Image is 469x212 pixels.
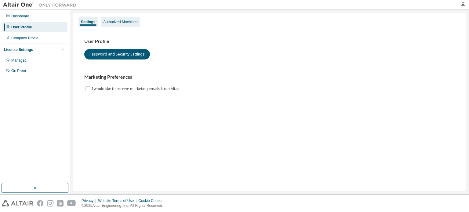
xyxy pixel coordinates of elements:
[11,36,38,41] div: Company Profile
[47,200,53,207] img: instagram.svg
[3,2,79,8] img: Altair One
[67,200,76,207] img: youtube.svg
[4,47,33,52] div: License Settings
[11,14,29,19] div: Dashboard
[84,74,455,80] h3: Marketing Preferences
[81,20,95,24] div: Settings
[84,38,455,45] h3: User Profile
[92,85,181,92] label: I would like to receive marketing emails from Altair
[2,200,33,207] img: altair_logo.svg
[84,49,150,59] button: Password and Security Settings
[11,58,27,63] div: Managed
[11,68,26,73] div: On Prem
[57,200,64,207] img: linkedin.svg
[103,20,137,24] div: Authorized Machines
[98,198,138,203] div: Website Terms of Use
[82,203,168,208] p: © 2025 Altair Engineering, Inc. All Rights Reserved.
[11,25,32,30] div: User Profile
[82,198,98,203] div: Privacy
[138,198,168,203] div: Cookie Consent
[37,200,43,207] img: facebook.svg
